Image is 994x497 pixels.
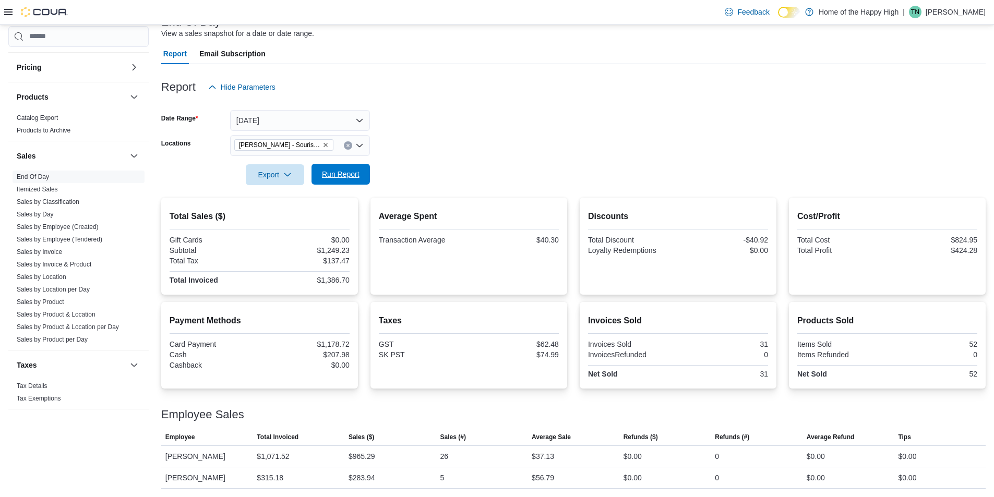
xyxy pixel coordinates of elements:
span: Email Subscription [199,43,266,64]
h3: Pricing [17,62,41,72]
div: 31 [680,370,768,378]
p: Home of the Happy High [819,6,899,18]
div: Total Tax [170,257,258,265]
div: Gift Cards [170,236,258,244]
h3: Sales [17,151,36,161]
button: Clear input [344,141,352,150]
button: Open list of options [355,141,364,150]
div: 26 [440,450,449,463]
div: SK PST [379,350,467,359]
h3: Taxes [17,360,37,370]
button: Pricing [128,61,140,74]
span: Refunds ($) [624,433,658,441]
a: End Of Day [17,173,49,180]
h2: Products Sold [797,314,977,327]
div: 52 [889,340,977,348]
span: Export [252,164,298,185]
div: $0.00 [261,236,350,244]
div: Total Profit [797,246,885,254]
div: Invoices Sold [588,340,676,348]
button: Products [128,91,140,103]
button: [DATE] [230,110,370,131]
div: Card Payment [170,340,258,348]
strong: Total Invoiced [170,276,218,284]
div: Taxes [8,380,149,409]
span: Sales by Location per Day [17,285,90,294]
a: Sales by Classification [17,198,79,205]
span: Sales by Location [17,273,66,281]
h3: Report [161,81,196,93]
a: Sales by Employee (Created) [17,223,99,231]
span: Sales by Product & Location [17,310,95,319]
div: Cash [170,350,258,359]
div: Products [8,112,149,141]
span: Sales by Invoice & Product [17,260,91,269]
div: Subtotal [170,246,258,254]
span: Products to Archive [17,126,70,135]
strong: Net Sold [588,370,618,378]
h2: Total Sales ($) [170,210,350,223]
h2: Average Spent [379,210,559,223]
div: $0.00 [898,471,916,484]
div: Items Refunded [797,350,885,359]
div: $0.00 [624,450,642,463]
div: 5 [440,471,445,484]
a: Sales by Product [17,298,64,306]
span: Estevan - Souris Avenue - Fire & Flower [234,139,333,151]
div: 31 [680,340,768,348]
button: Taxes [128,359,140,371]
a: Sales by Product per Day [17,336,88,343]
span: Sales (#) [440,433,466,441]
div: $1,249.23 [261,246,350,254]
a: Sales by Location [17,273,66,281]
div: $56.79 [532,471,554,484]
span: Tips [898,433,911,441]
a: Products to Archive [17,127,70,134]
h3: Employee Sales [161,408,244,421]
span: Hide Parameters [221,82,276,92]
h2: Cost/Profit [797,210,977,223]
div: $0.00 [624,471,642,484]
span: Average Refund [807,433,855,441]
span: Total Invoiced [257,433,298,441]
div: $1,178.72 [261,340,350,348]
div: 52 [889,370,977,378]
div: $824.95 [889,236,977,244]
div: $965.29 [349,450,375,463]
span: Tax Exemptions [17,394,61,403]
a: Sales by Employee (Tendered) [17,236,102,243]
div: $40.30 [471,236,559,244]
div: -$40.92 [680,236,768,244]
span: Itemized Sales [17,185,58,193]
span: Sales by Product per Day [17,335,88,344]
a: Tax Details [17,382,47,390]
a: Sales by Invoice [17,248,62,256]
h2: Payment Methods [170,314,350,327]
img: Cova [21,7,68,17]
span: Catalog Export [17,114,58,122]
div: $1,071.52 [257,450,289,463]
a: Tax Exemptions [17,395,61,402]
button: Sales [17,151,126,161]
div: Items Sold [797,340,885,348]
span: [PERSON_NAME] - Souris Avenue - Fire & Flower [239,140,320,150]
span: Average Sale [532,433,571,441]
p: | [903,6,905,18]
div: $37.13 [532,450,554,463]
span: Tax Details [17,382,47,390]
div: GST [379,340,467,348]
div: $207.98 [261,350,350,359]
span: Sales by Day [17,210,54,219]
div: InvoicesRefunded [588,350,676,359]
span: Sales by Product [17,298,64,306]
a: Feedback [721,2,773,22]
div: $0.00 [261,361,350,369]
div: $62.48 [471,340,559,348]
div: $1,386.70 [261,276,350,284]
h2: Invoices Sold [588,314,768,327]
div: Cashback [170,361,258,369]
